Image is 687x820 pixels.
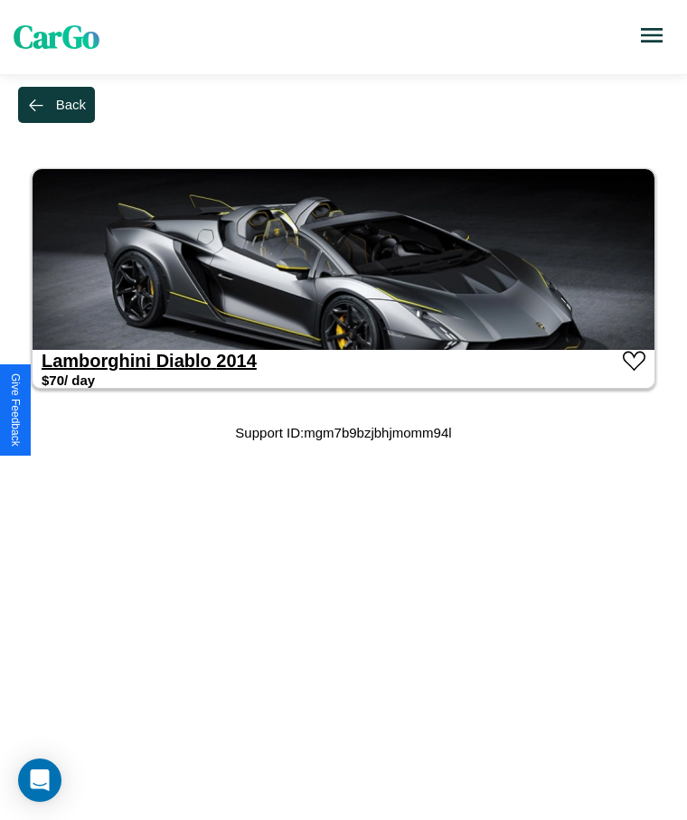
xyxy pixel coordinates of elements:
[235,420,451,445] p: Support ID: mgm7b9bzjbhjmomm94l
[9,373,22,447] div: Give Feedback
[56,97,86,112] div: Back
[14,15,99,59] span: CarGo
[18,87,95,123] button: Back
[42,372,95,388] h3: $ 70 / day
[18,759,61,802] div: Open Intercom Messenger
[42,351,257,371] a: Lamborghini Diablo 2014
